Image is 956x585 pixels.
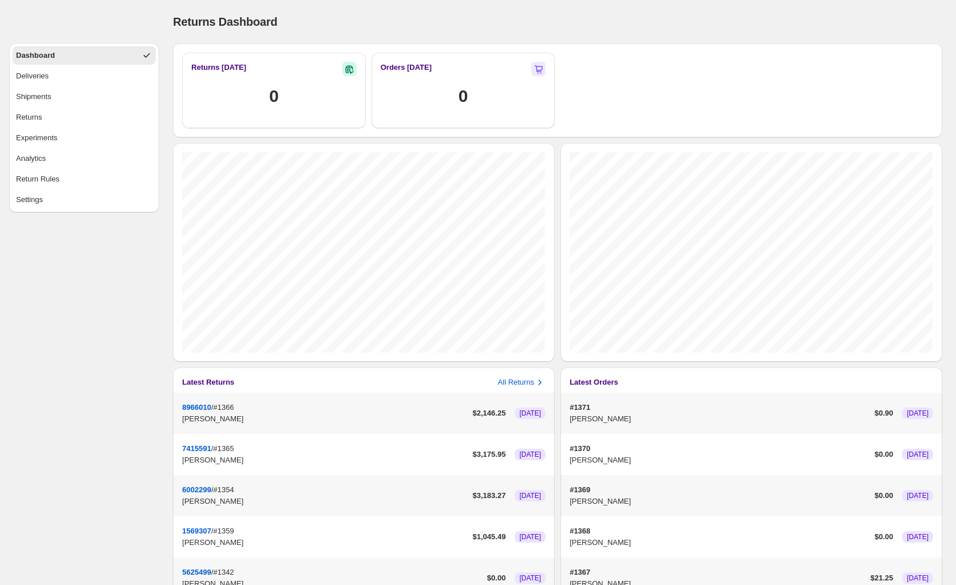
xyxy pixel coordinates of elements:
[473,531,506,543] p: $ 1,045.49
[269,85,278,108] h1: 0
[16,50,55,61] div: Dashboard
[182,454,468,466] p: [PERSON_NAME]
[182,527,211,535] button: 1569307
[570,537,870,548] p: [PERSON_NAME]
[182,525,468,548] div: /
[519,574,541,583] span: [DATE]
[13,191,156,209] button: Settings
[907,532,929,541] span: [DATE]
[907,574,929,583] span: [DATE]
[498,377,535,388] p: All Returns
[570,402,870,413] p: #1371
[570,413,870,425] p: [PERSON_NAME]
[173,15,277,28] span: Returns Dashboard
[182,403,211,412] button: 8966010
[182,402,468,425] div: /
[875,531,894,543] p: $ 0.00
[570,484,870,496] p: #1369
[570,525,870,537] p: #1368
[519,450,541,459] span: [DATE]
[182,443,468,466] div: /
[182,444,211,453] button: 7415591
[875,490,894,501] p: $ 0.00
[13,67,156,85] button: Deliveries
[570,454,870,466] p: [PERSON_NAME]
[214,568,234,576] span: #1342
[907,450,929,459] span: [DATE]
[570,377,618,388] h3: Latest Orders
[13,129,156,147] button: Experiments
[570,443,870,454] p: #1370
[182,496,468,507] p: [PERSON_NAME]
[182,377,234,388] h3: Latest Returns
[214,527,234,535] span: #1359
[214,485,234,494] span: #1354
[570,496,870,507] p: [PERSON_NAME]
[13,88,156,106] button: Shipments
[13,170,156,188] button: Return Rules
[459,85,468,108] h1: 0
[907,491,929,500] span: [DATE]
[519,409,541,418] span: [DATE]
[16,91,51,102] div: Shipments
[182,568,211,576] button: 5625499
[214,444,234,453] span: #1365
[381,62,432,73] h2: Orders [DATE]
[214,403,234,412] span: #1366
[16,112,42,123] div: Returns
[191,62,246,73] h3: Returns [DATE]
[498,377,546,388] button: All Returns
[907,409,929,418] span: [DATE]
[870,572,893,584] p: $ 21.25
[13,46,156,65] button: Dashboard
[13,149,156,168] button: Analytics
[16,153,46,164] div: Analytics
[570,567,866,578] p: #1367
[487,572,506,584] p: $ 0.00
[473,490,506,501] p: $ 3,183.27
[519,491,541,500] span: [DATE]
[875,449,894,460] p: $ 0.00
[16,194,43,205] div: Settings
[182,537,468,548] p: [PERSON_NAME]
[473,408,506,419] p: $ 2,146.25
[473,449,506,460] p: $ 3,175.95
[16,173,60,185] div: Return Rules
[519,532,541,541] span: [DATE]
[16,132,57,144] div: Experiments
[182,484,468,507] div: /
[182,485,211,494] button: 6002299
[16,70,49,82] div: Deliveries
[875,408,894,419] p: $ 0.90
[13,108,156,127] button: Returns
[182,413,468,425] p: [PERSON_NAME]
